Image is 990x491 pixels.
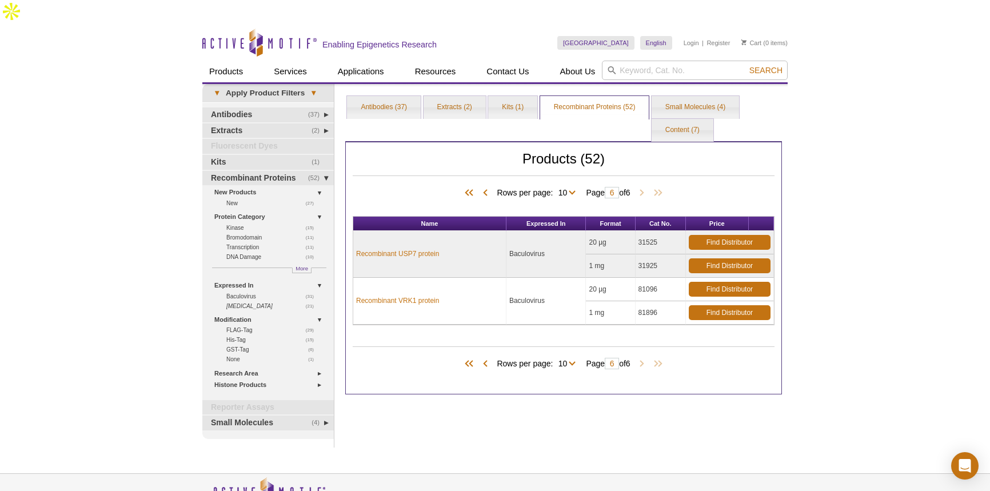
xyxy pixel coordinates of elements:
[540,96,649,119] a: Recombinant Proteins (52)
[208,88,226,98] span: ▾
[226,301,320,311] a: (21) [MEDICAL_DATA]
[689,282,771,297] a: Find Distributor
[626,188,630,197] span: 6
[306,223,320,233] span: (15)
[353,154,775,176] h2: Products (52)
[267,61,314,82] a: Services
[636,358,648,370] span: Next Page
[292,268,312,273] a: More
[356,249,439,259] a: Recombinant USP7 protein
[308,171,326,186] span: (52)
[306,233,320,242] span: (11)
[689,305,771,320] a: Find Distributor
[462,358,480,370] span: First Page
[488,96,537,119] a: Kits (1)
[226,242,320,252] a: (11)Transcription
[214,186,327,198] a: New Products
[636,231,686,254] td: 31525
[202,400,334,415] a: Reporter Assays
[602,61,788,80] input: Keyword, Cat. No.
[202,61,250,82] a: Products
[226,354,320,364] a: (1)None
[652,96,739,119] a: Small Molecules (4)
[296,264,308,273] span: More
[557,36,634,50] a: [GEOGRAPHIC_DATA]
[305,88,322,98] span: ▾
[226,292,320,301] a: (31)Baculovirus
[506,278,586,325] td: Baculovirus
[308,354,320,364] span: (1)
[202,155,334,170] a: (1)Kits
[580,358,636,369] span: Page of
[586,278,635,301] td: 20 µg
[586,217,635,231] th: Format
[636,217,686,231] th: Cat No.
[506,217,586,231] th: Expressed In
[749,66,783,75] span: Search
[746,65,786,75] button: Search
[226,252,320,262] a: (10)DNA Damage
[636,278,686,301] td: 81096
[214,368,327,380] a: Research Area
[306,335,320,345] span: (15)
[586,254,635,278] td: 1 mg
[684,39,699,47] a: Login
[214,379,327,391] a: Histone Products
[741,39,761,47] a: Cart
[480,187,491,199] span: Previous Page
[497,357,580,369] span: Rows per page:
[312,123,326,138] span: (2)
[306,198,320,208] span: (27)
[312,416,326,430] span: (4)
[741,39,747,45] img: Your Cart
[202,416,334,430] a: (4)Small Molecules
[226,198,320,208] a: (27)New
[226,223,320,233] a: (15)Kinase
[306,292,320,301] span: (31)
[331,61,391,82] a: Applications
[636,301,686,325] td: 81896
[202,139,334,154] a: Fluorescent Dyes
[214,280,327,292] a: Expressed In
[689,258,771,273] a: Find Distributor
[353,217,506,231] th: Name
[741,36,788,50] li: (0 items)
[702,36,704,50] li: |
[648,358,665,370] span: Last Page
[553,61,602,82] a: About Us
[226,303,273,309] i: [MEDICAL_DATA]
[951,452,979,480] div: Open Intercom Messenger
[652,119,713,142] a: Content (7)
[640,36,672,50] a: English
[686,217,749,231] th: Price
[648,187,665,199] span: Last Page
[706,39,730,47] a: Register
[226,335,320,345] a: (15)His-Tag
[626,359,630,368] span: 6
[408,61,463,82] a: Resources
[506,231,586,278] td: Baculovirus
[202,171,334,186] a: (52)Recombinant Proteins
[586,301,635,325] td: 1 mg
[586,231,635,254] td: 20 µg
[636,254,686,278] td: 31925
[480,61,536,82] a: Contact Us
[306,242,320,252] span: (11)
[202,84,334,102] a: ▾Apply Product Filters▾
[424,96,486,119] a: Extracts (2)
[497,186,580,198] span: Rows per page:
[312,155,326,170] span: (1)
[214,211,327,223] a: Protein Category
[356,296,439,306] a: Recombinant VRK1 protein
[636,187,648,199] span: Next Page
[480,358,491,370] span: Previous Page
[202,107,334,122] a: (37)Antibodies
[308,345,320,354] span: (6)
[347,96,421,119] a: Antibodies (37)
[462,187,480,199] span: First Page
[580,187,636,198] span: Page of
[226,233,320,242] a: (11)Bromodomain
[322,39,437,50] h2: Enabling Epigenetics Research
[689,235,771,250] a: Find Distributor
